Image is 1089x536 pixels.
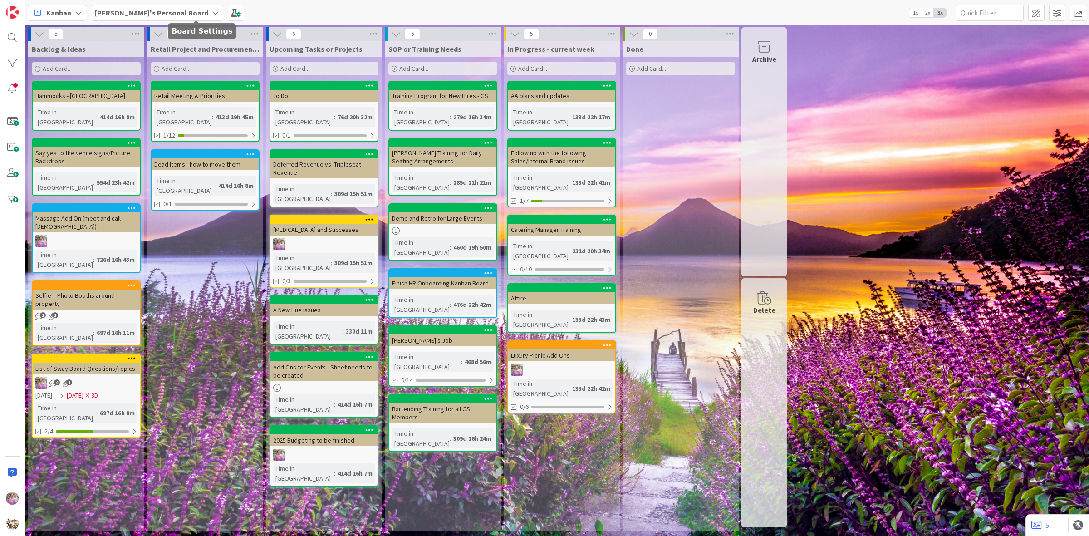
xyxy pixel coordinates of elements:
[152,82,259,102] div: Retail Meeting & Priorities
[389,212,496,224] div: Demo and Retro for Large Events
[33,90,140,102] div: Hammocks - [GEOGRAPHIC_DATA]
[151,81,260,142] a: Retail Meeting & PrioritiesTime in [GEOGRAPHIC_DATA]:413d 19h 45m1/12
[570,384,613,393] div: 133d 22h 42m
[280,64,309,73] span: Add Card...
[389,82,496,102] div: Training Program for New Hires - GS
[273,463,334,483] div: Time in [GEOGRAPHIC_DATA]
[273,449,285,461] img: OM
[215,181,216,191] span: :
[6,6,19,19] img: Visit kanbanzone.com
[569,177,570,187] span: :
[524,29,539,39] span: 5
[270,352,378,418] a: Add Ons for Events - Sheet needs to be createdTime in [GEOGRAPHIC_DATA]:414d 16h 7m
[389,204,496,224] div: Demo and Retro for Large Events
[507,138,616,207] a: Follow up with the following Sales/Internal Brand issuesTime in [GEOGRAPHIC_DATA]:133d 22h 41m1/7
[167,29,182,39] span: 2
[273,253,331,273] div: Time in [GEOGRAPHIC_DATA]
[507,340,616,413] a: Luxury Picnic Add OnsOMTime in [GEOGRAPHIC_DATA]:133d 22h 42m0/6
[511,107,569,127] div: Time in [GEOGRAPHIC_DATA]
[35,403,96,423] div: Time in [GEOGRAPHIC_DATA]
[570,177,613,187] div: 133d 22h 41m
[392,428,450,448] div: Time in [GEOGRAPHIC_DATA]
[33,147,140,167] div: Say yes to the venue signs/Picture Backdrops
[461,357,462,367] span: :
[32,44,86,54] span: Backlog & Ideas
[450,433,451,443] span: :
[451,300,494,310] div: 476d 22h 42m
[388,394,497,452] a: Bartending Training for all GS MembersTime in [GEOGRAPHIC_DATA]:309d 16h 24m
[270,82,378,102] div: To Do
[270,425,378,487] a: 2025 Budgeting to be finishedOMTime in [GEOGRAPHIC_DATA]:414d 16h 7m
[151,44,260,54] span: Retail Project and Procurement Goals
[154,176,215,196] div: Time in [GEOGRAPHIC_DATA]
[569,112,570,122] span: :
[331,189,332,199] span: :
[270,426,378,446] div: 2025 Budgeting to be finished
[66,379,72,385] span: 1
[273,238,285,250] img: OM
[511,379,569,398] div: Time in [GEOGRAPHIC_DATA]
[401,375,413,385] span: 0/14
[389,90,496,102] div: Training Program for New Hires - GS
[35,377,47,389] img: OM
[151,149,260,211] a: Dead Items - how to move themTime in [GEOGRAPHIC_DATA]:414d 16h 8m0/1
[332,189,375,199] div: 309d 15h 51m
[511,172,569,192] div: Time in [GEOGRAPHIC_DATA]
[392,237,450,257] div: Time in [GEOGRAPHIC_DATA]
[216,181,256,191] div: 414d 16h 8m
[33,204,140,232] div: Massage Add On (meet and call [DEMOGRAPHIC_DATA])
[270,304,378,316] div: A New Hue issues
[508,341,615,361] div: Luxury Picnic Add Ons
[52,312,58,318] span: 1
[35,391,52,400] span: [DATE]
[643,29,658,39] span: 0
[956,5,1024,21] input: Quick Filter...
[273,394,334,414] div: Time in [GEOGRAPHIC_DATA]
[637,64,666,73] span: Add Card...
[388,325,497,387] a: [PERSON_NAME]'s JobTime in [GEOGRAPHIC_DATA]:468d 56m0/14
[569,315,570,325] span: :
[35,250,93,270] div: Time in [GEOGRAPHIC_DATA]
[212,112,213,122] span: :
[270,215,378,288] a: [MEDICAL_DATA] and SuccessesOMTime in [GEOGRAPHIC_DATA]:309d 15h 51m0/3
[335,112,375,122] div: 76d 20h 32m
[392,107,450,127] div: Time in [GEOGRAPHIC_DATA]
[282,131,291,140] span: 0/1
[508,292,615,304] div: Attire
[33,212,140,232] div: Massage Add On (meet and call [DEMOGRAPHIC_DATA])
[273,107,334,127] div: Time in [GEOGRAPHIC_DATA]
[270,149,378,207] a: Deferred Revenue vs. Tripleseat RevenueTime in [GEOGRAPHIC_DATA]:309d 15h 51m
[507,215,616,276] a: Catering Manager TrainingTime in [GEOGRAPHIC_DATA]:231d 20h 34m0/10
[462,357,494,367] div: 468d 56m
[162,64,191,73] span: Add Card...
[334,112,335,122] span: :
[508,364,615,376] div: OM
[392,172,450,192] div: Time in [GEOGRAPHIC_DATA]
[270,90,378,102] div: To Do
[389,395,496,423] div: Bartending Training for all GS Members
[451,112,494,122] div: 279d 16h 34m
[392,352,461,372] div: Time in [GEOGRAPHIC_DATA]
[389,403,496,423] div: Bartending Training for all GS Members
[389,334,496,346] div: [PERSON_NAME]'s Job
[44,427,53,436] span: 2/4
[152,90,259,102] div: Retail Meeting & Priorities
[33,235,140,247] div: OM
[570,112,613,122] div: 133d 22h 17m
[93,255,94,265] span: :
[270,238,378,250] div: OM
[388,138,497,196] a: [PERSON_NAME] Training for Daily Seating ArrangementsTime in [GEOGRAPHIC_DATA]:285d 21h 21m
[35,172,93,192] div: Time in [GEOGRAPHIC_DATA]
[6,517,19,530] img: avatar
[626,44,643,54] span: Done
[33,82,140,102] div: Hammocks - [GEOGRAPHIC_DATA]
[389,147,496,167] div: [PERSON_NAME] Training for Daily Seating Arrangements
[270,434,378,446] div: 2025 Budgeting to be finished
[95,8,208,17] b: [PERSON_NAME]'s Personal Board
[270,150,378,178] div: Deferred Revenue vs. Tripleseat Revenue
[282,276,291,286] span: 0/3
[33,290,140,310] div: Selfie = Photo Booths around property
[33,363,140,374] div: List of Sway Board Questions/Topics
[518,64,547,73] span: Add Card...
[46,7,71,18] span: Kanban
